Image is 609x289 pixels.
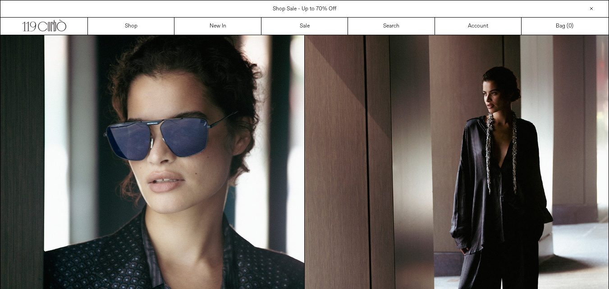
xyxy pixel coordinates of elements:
a: Search [348,18,435,35]
span: ) [568,22,573,30]
a: New In [174,18,261,35]
a: Bag () [522,18,608,35]
a: Shop [88,18,174,35]
a: Shop Sale - Up to 70% Off [273,5,336,13]
span: 0 [568,23,572,30]
a: Account [435,18,522,35]
a: Sale [261,18,348,35]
